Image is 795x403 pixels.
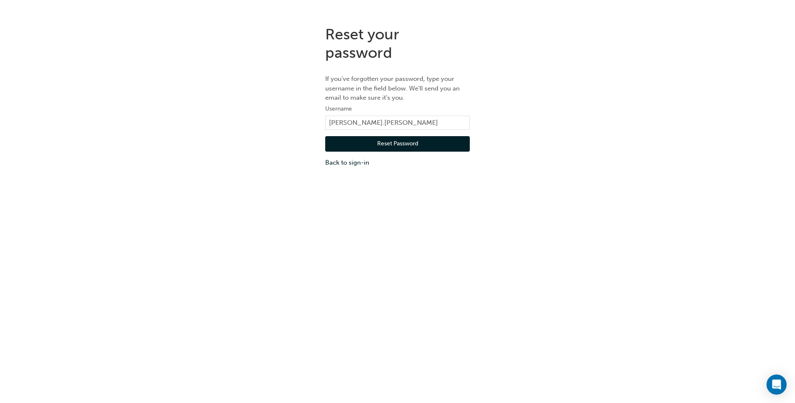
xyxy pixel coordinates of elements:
[325,158,470,168] a: Back to sign-in
[767,375,787,395] div: Open Intercom Messenger
[325,116,470,130] input: Username
[325,74,470,103] p: If you've forgotten your password, type your username in the field below. We'll send you an email...
[325,136,470,152] button: Reset Password
[325,104,470,114] label: Username
[325,25,470,62] h1: Reset your password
